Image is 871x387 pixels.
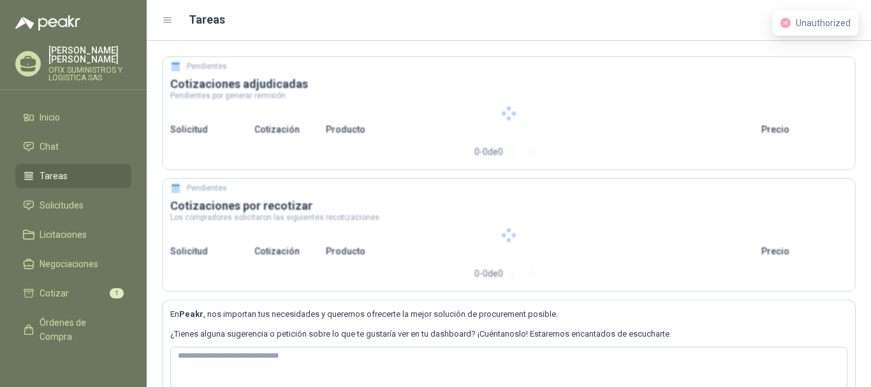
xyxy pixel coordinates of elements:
p: En , nos importan tus necesidades y queremos ofrecerte la mejor solución de procurement posible. [170,308,847,321]
a: Remisiones [15,354,131,378]
a: Licitaciones [15,223,131,247]
p: [PERSON_NAME] [PERSON_NAME] [48,46,131,64]
a: Negociaciones [15,252,131,276]
h1: Tareas [189,11,225,29]
a: Chat [15,135,131,159]
a: Cotizar1 [15,281,131,305]
span: Órdenes de Compra [40,316,119,344]
span: Solicitudes [40,198,84,212]
span: Negociaciones [40,257,98,271]
span: Cotizar [40,286,69,300]
p: OFIX SUMINISTROS Y LOGISTICA SAS [48,66,131,82]
span: Tareas [40,169,68,183]
span: Unauthorized [796,18,851,28]
span: 1 [110,288,124,298]
a: Órdenes de Compra [15,310,131,349]
a: Inicio [15,105,131,129]
a: Tareas [15,164,131,188]
span: close-circle [780,18,791,28]
a: Solicitudes [15,193,131,217]
span: Inicio [40,110,60,124]
span: Chat [40,140,59,154]
span: Licitaciones [40,228,87,242]
p: ¿Tienes alguna sugerencia o petición sobre lo que te gustaría ver en tu dashboard? ¡Cuéntanoslo! ... [170,328,847,340]
b: Peakr [179,309,203,319]
img: Logo peakr [15,15,80,31]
